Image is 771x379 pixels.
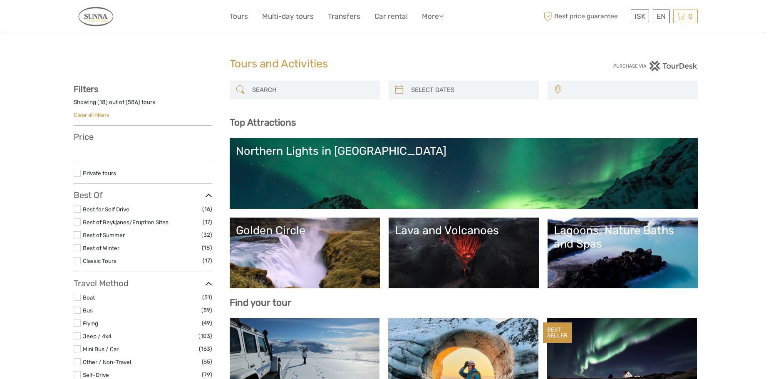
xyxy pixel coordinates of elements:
[83,206,129,213] a: Best for Self Drive
[328,10,360,22] a: Transfers
[236,144,692,203] a: Northern Lights in [GEOGRAPHIC_DATA]
[83,346,119,352] a: Mini Bus / Car
[613,61,697,71] img: PurchaseViaTourDesk.png
[83,359,131,365] a: Other / Non-Travel
[230,117,296,128] b: Top Attractions
[83,232,125,238] a: Best of Summer
[554,224,692,251] div: Lagoons, Nature Baths and Spas
[202,243,212,253] span: (18)
[83,320,98,327] a: Flying
[201,305,212,315] span: (59)
[687,12,694,20] span: 0
[543,322,572,343] div: BEST SELLER
[230,297,291,308] b: Find your tour
[422,10,444,22] a: More
[236,224,374,237] div: Golden Circle
[635,12,645,20] span: ISK
[128,98,138,106] label: 586
[74,98,212,111] div: Showing ( ) out of ( ) tours
[99,98,106,106] label: 18
[653,10,669,23] div: EN
[199,344,212,354] span: (163)
[408,83,535,97] input: SELECT DATES
[83,294,95,301] a: Boat
[74,132,212,142] h3: Price
[74,6,118,27] img: General info
[83,333,112,339] a: Jeep / 4x4
[236,144,692,158] div: Northern Lights in [GEOGRAPHIC_DATA]
[542,10,629,23] span: Best price guarantee
[230,57,542,71] h1: Tours and Activities
[201,230,212,240] span: (32)
[83,258,117,264] a: Classic Tours
[262,10,314,22] a: Multi-day tours
[203,217,212,227] span: (17)
[83,170,116,176] a: Private tours
[249,83,376,97] input: SEARCH
[236,224,374,282] a: Golden Circle
[395,224,533,237] div: Lava and Volcanoes
[198,331,212,341] span: (103)
[83,245,119,251] a: Best of Winter
[374,10,408,22] a: Car rental
[202,318,212,328] span: (49)
[202,357,212,367] span: (65)
[74,111,109,118] a: Clear all filters
[74,190,212,200] h3: Best Of
[230,10,248,22] a: Tours
[395,224,533,282] a: Lava and Volcanoes
[83,307,93,314] a: Bus
[203,256,212,265] span: (17)
[202,292,212,302] span: (51)
[83,219,169,225] a: Best of Reykjanes/Eruption Sites
[83,372,109,378] a: Self-Drive
[74,84,98,94] strong: Filters
[202,204,212,214] span: (16)
[554,224,692,282] a: Lagoons, Nature Baths and Spas
[74,278,212,288] h3: Travel Method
